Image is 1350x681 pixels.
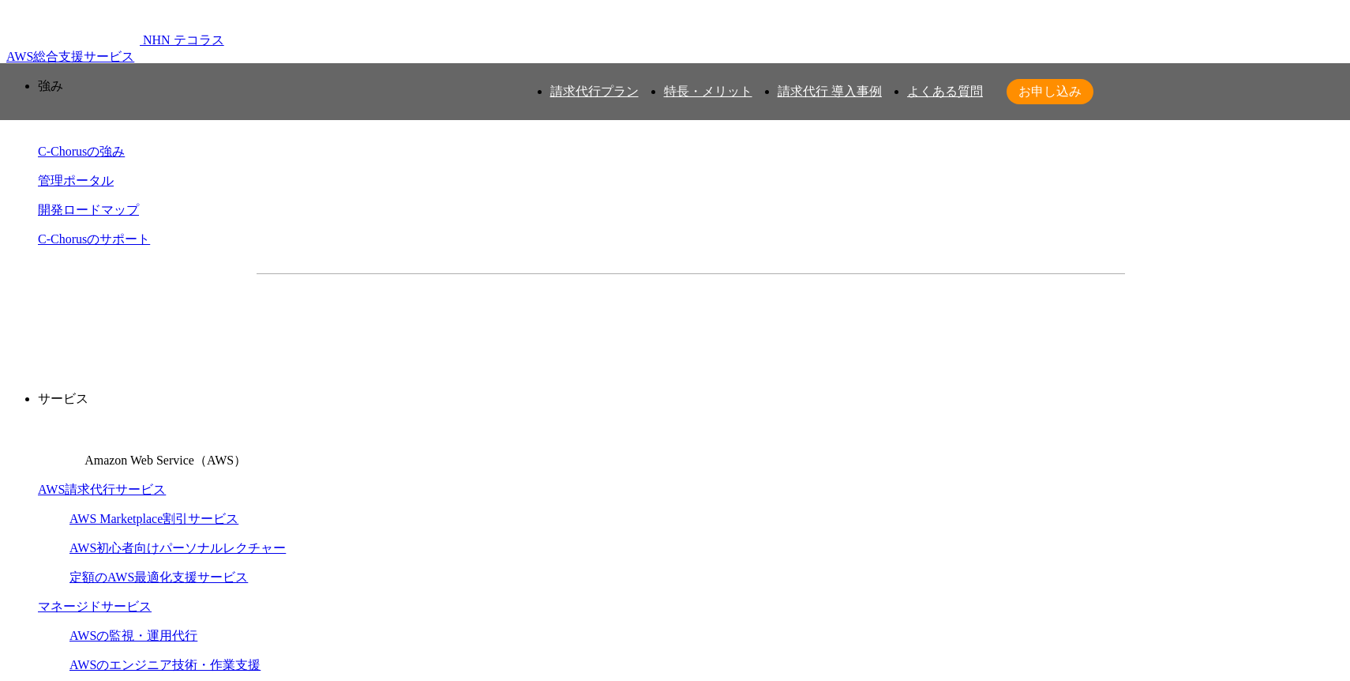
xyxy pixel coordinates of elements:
[69,512,238,525] a: AWS Marketplace割引サービス
[1007,84,1093,100] span: お申し込み
[429,299,683,339] a: 資料を請求する
[38,232,150,246] a: C-Chorusのサポート
[69,658,261,672] a: AWSのエンジニア技術・作業支援
[38,391,1344,408] p: サービス
[38,145,125,158] a: C-Chorusの強み
[778,85,882,98] a: 請求代行 導入事例
[6,6,140,44] img: AWS総合支援サービス C-Chorus
[69,629,197,642] a: AWSの監視・運用代行
[6,33,224,63] a: AWS総合支援サービス C-Chorus NHN テコラスAWS総合支援サービス
[699,299,953,339] a: まずは相談する
[69,541,286,555] a: AWS初心者向けパーソナルレクチャー
[907,85,983,98] a: よくある質問
[38,203,139,216] a: 開発ロードマップ
[38,483,166,496] a: AWS請求代行サービス
[38,600,152,613] a: マネージドサービス
[69,570,248,584] a: 定額のAWS最適化支援サービス
[38,174,114,187] a: 管理ポータル
[84,453,246,467] span: Amazon Web Service（AWS）
[1007,79,1093,104] a: お申し込み
[38,78,1344,95] p: 強み
[550,85,639,98] a: 請求代行プラン
[664,85,752,98] a: 特長・メリット
[38,420,82,465] img: Amazon Web Service（AWS）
